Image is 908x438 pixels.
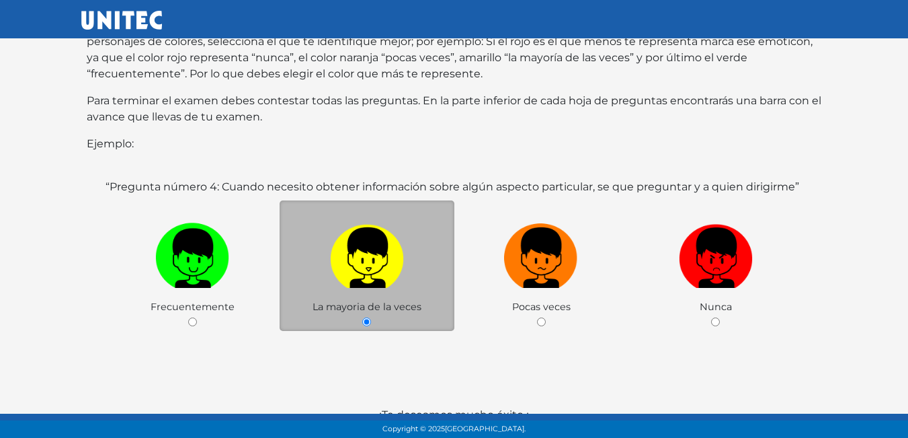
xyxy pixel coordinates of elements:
[679,218,753,289] img: r1.png
[504,218,578,289] img: n1.png
[313,301,421,313] span: La mayoria de la veces
[512,301,571,313] span: Pocas veces
[151,301,235,313] span: Frecuentemente
[87,136,822,152] p: Ejemplo:
[330,218,404,289] img: a1.png
[87,93,822,125] p: Para terminar el examen debes contestar todas las preguntas. En la parte inferior de cada hoja de...
[81,11,162,30] img: UNITEC
[155,218,229,289] img: v1.png
[700,301,732,313] span: Nunca
[106,179,799,195] label: “Pregunta número 4: Cuando necesito obtener información sobre algún aspecto particular, se que pr...
[87,17,822,82] p: Selecciona de las 4 opciones con la que te sientas identificado (a). Sólo selecciona una opción, ...
[445,425,526,433] span: [GEOGRAPHIC_DATA].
